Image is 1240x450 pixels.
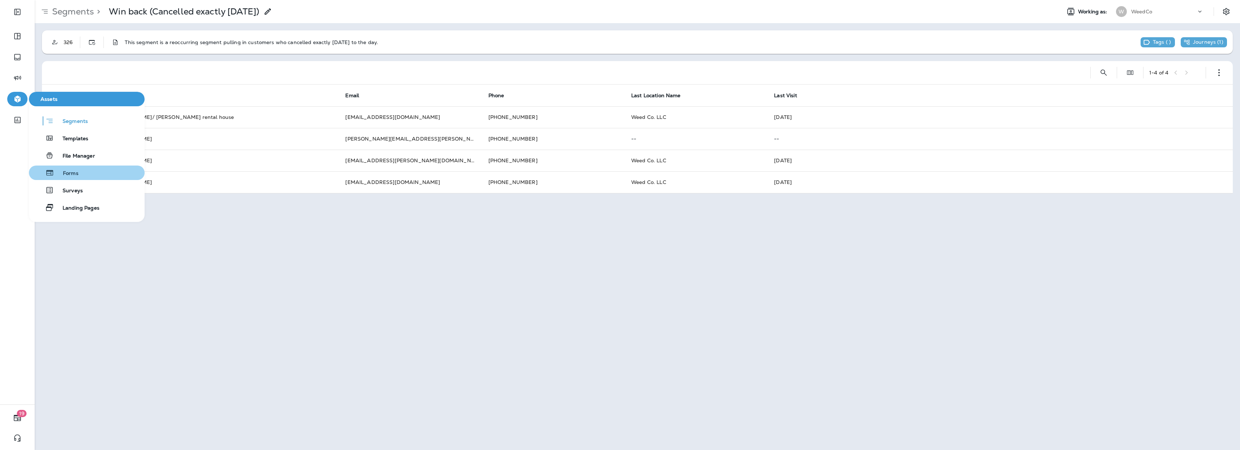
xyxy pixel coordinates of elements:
[339,128,482,150] td: [PERSON_NAME][EMAIL_ADDRESS][PERSON_NAME][DOMAIN_NAME]
[29,131,145,145] button: Templates
[102,128,340,150] td: [PERSON_NAME]
[339,150,482,171] td: [EMAIL_ADDRESS][PERSON_NAME][DOMAIN_NAME]
[109,6,259,17] div: Win back (Cancelled exactly 6 months ago)
[54,188,83,194] span: Surveys
[54,170,78,177] span: Forms
[109,6,259,17] p: Win back (Cancelled exactly [DATE])
[102,150,340,171] td: [PERSON_NAME]
[17,410,27,417] span: 19
[1149,70,1168,76] div: 1 - 4 of 4
[1220,5,1233,18] button: Settings
[1131,9,1152,14] p: WeedCo
[1141,37,1175,47] div: This segment has no tags
[7,5,27,19] button: Expand Sidebar
[339,171,482,193] td: [EMAIL_ADDRESS][DOMAIN_NAME]
[125,39,378,45] p: This segment is a reoccurring segment pulling in customers who cancelled exactly [DATE] to the day.
[29,200,145,215] button: Landing Pages
[29,166,145,180] button: Forms
[483,128,625,150] td: [PHONE_NUMBER]
[625,150,768,171] td: Weed Co. LLC
[102,106,340,128] td: [PERSON_NAME]/ [PERSON_NAME] rental house
[345,92,359,99] span: Email
[108,35,123,50] button: Description
[49,6,94,17] p: Segments
[54,118,88,125] span: Segments
[625,106,768,128] td: Weed Co. LLC
[29,92,145,106] button: Assets
[54,136,88,142] span: Templates
[29,148,145,163] button: File Manager
[631,92,681,99] span: Last Location Name
[1153,39,1171,46] p: Tags ( )
[54,153,95,160] span: File Manager
[774,136,1227,142] p: --
[48,35,62,50] button: Customer Only
[768,171,1233,193] td: [DATE]
[483,150,625,171] td: [PHONE_NUMBER]
[29,183,145,197] button: Surveys
[102,171,340,193] td: [PERSON_NAME]
[768,150,1233,171] td: [DATE]
[483,171,625,193] td: [PHONE_NUMBER]
[62,39,80,45] div: 326
[488,92,504,99] span: Phone
[774,92,797,99] span: Last Visit
[625,171,768,193] td: Weed Co. LLC
[483,106,625,128] td: [PHONE_NUMBER]
[768,106,1233,128] td: [DATE]
[54,205,99,212] span: Landing Pages
[1116,6,1127,17] div: W
[1078,9,1109,15] span: Working as:
[32,96,142,102] span: Assets
[29,113,145,128] button: Segments
[1123,65,1137,80] button: Edit Fields
[85,35,99,50] button: Dynamic
[1193,39,1223,46] p: Journeys ( 1 )
[94,6,100,17] p: >
[1096,65,1111,80] button: Search Segments
[339,106,482,128] td: [EMAIL_ADDRESS][DOMAIN_NAME]
[631,136,762,142] p: --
